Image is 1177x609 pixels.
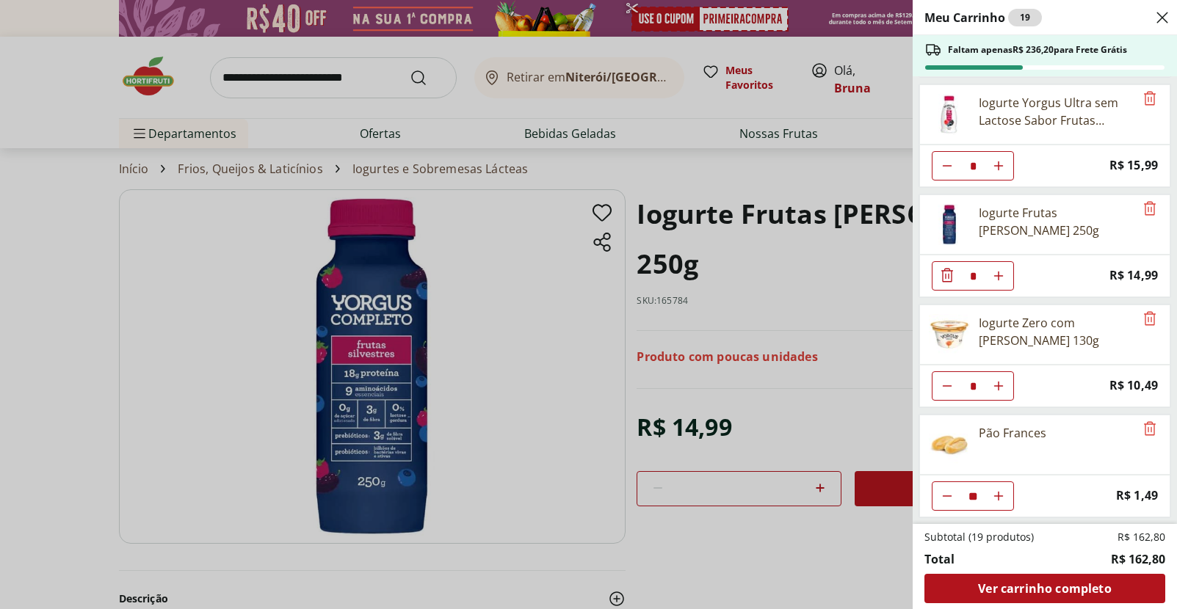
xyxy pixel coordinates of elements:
div: Iogurte Zero com [PERSON_NAME] 130g [979,314,1134,349]
input: Quantidade Atual [962,152,984,180]
button: Remove [1141,200,1159,218]
img: Iogurte Zero com Mel Yorgus 130g [929,314,970,355]
span: Faltam apenas R$ 236,20 para Frete Grátis [948,44,1127,56]
input: Quantidade Atual [962,482,984,510]
img: Iogurte Yorgus Ultra sem Lactose Sabor Frutas Silvestres 300g [929,94,970,135]
span: Ver carrinho completo [978,583,1111,594]
a: Ver carrinho completo [924,574,1165,603]
div: Iogurte Frutas [PERSON_NAME] 250g [979,204,1134,239]
span: R$ 15,99 [1109,156,1158,175]
span: Subtotal (19 produtos) [924,530,1034,544]
span: R$ 162,80 [1118,530,1165,544]
button: Diminuir Quantidade [932,481,962,511]
button: Diminuir Quantidade [932,371,962,401]
h2: Meu Carrinho [924,9,1042,26]
span: R$ 1,49 [1116,486,1158,506]
button: Aumentar Quantidade [984,481,1013,511]
div: Iogurte Yorgus Ultra sem Lactose Sabor Frutas Silvestres 300g [979,94,1134,129]
span: R$ 162,80 [1111,550,1165,568]
div: 19 [1008,9,1042,26]
button: Diminuir Quantidade [932,151,962,180]
input: Quantidade Atual [962,372,984,400]
img: Principal [929,424,970,465]
input: Quantidade Atual [962,262,984,290]
span: Total [924,550,955,568]
button: Aumentar Quantidade [984,261,1013,291]
button: Remove [1141,90,1159,108]
span: R$ 14,99 [1109,266,1158,285]
button: Remove [1141,310,1159,328]
span: R$ 10,49 [1109,376,1158,395]
button: Remove [1141,420,1159,438]
button: Diminuir Quantidade [932,261,962,291]
button: Aumentar Quantidade [984,151,1013,180]
div: Pão Frances [979,424,1046,442]
button: Aumentar Quantidade [984,371,1013,401]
